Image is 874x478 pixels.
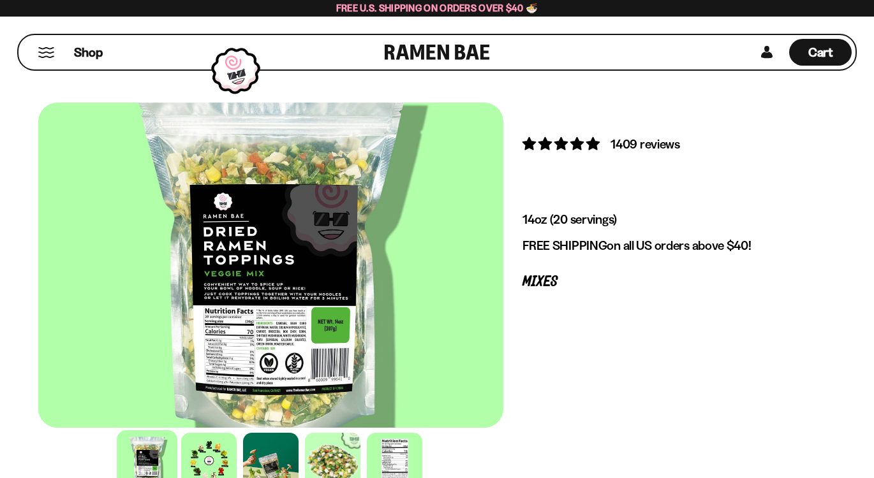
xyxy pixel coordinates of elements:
[789,35,852,69] div: Cart
[38,47,55,58] button: Mobile Menu Trigger
[808,45,833,60] span: Cart
[74,39,103,66] a: Shop
[522,238,607,253] strong: FREE SHIPPING
[611,136,680,152] span: 1409 reviews
[522,276,817,288] p: Mixes
[74,44,103,61] span: Shop
[522,238,817,254] p: on all US orders above $40!
[522,136,602,152] span: 4.76 stars
[336,2,538,14] span: Free U.S. Shipping on Orders over $40 🍜
[522,212,817,228] p: 14oz (20 servings)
